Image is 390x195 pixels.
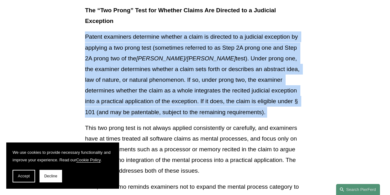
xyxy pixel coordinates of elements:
[136,55,236,62] em: [PERSON_NAME]/[PERSON_NAME]
[6,142,119,189] section: Cookie banner
[336,184,380,195] a: Search this site
[76,158,101,162] a: Cookie Policy
[85,123,305,176] p: This two prong test is not always applied consistently or carefully, and examiners have at times ...
[85,7,277,24] strong: The “Two Prong” Test for Whether Claims Are Directed to a Judicial Exception
[40,170,62,182] button: Decline
[13,170,35,182] button: Accept
[44,174,57,178] span: Decline
[13,149,113,164] p: We use cookies to provide necessary functionality and improve your experience. Read our .
[18,174,30,178] span: Accept
[85,31,305,117] p: Patent examiners determine whether a claim is directed to a judicial exception by applying a two ...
